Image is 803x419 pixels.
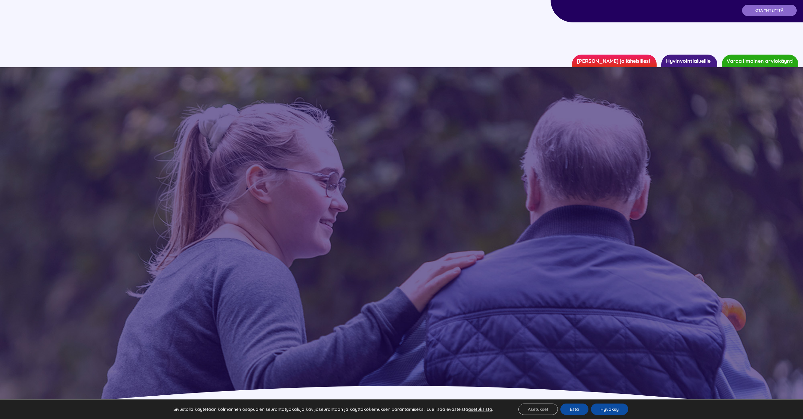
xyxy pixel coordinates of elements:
button: asetuksista [468,406,492,412]
p: Sivustolla käytetään kolmannen osapuolen seurantatyökaluja kävijäseurantaan ja käyttäkokemuksen p... [174,406,493,412]
a: OTA YHTEYTTÄ [742,5,797,16]
button: Estä [560,404,588,415]
button: Hyväksy [591,404,628,415]
a: Hyvinvointialueille [661,55,717,67]
span: OTA YHTEYTTÄ [755,8,783,13]
a: Varaa ilmainen arviokäynti [722,55,798,67]
button: Asetukset [518,404,558,415]
a: [PERSON_NAME] ja läheisillesi [572,55,657,67]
